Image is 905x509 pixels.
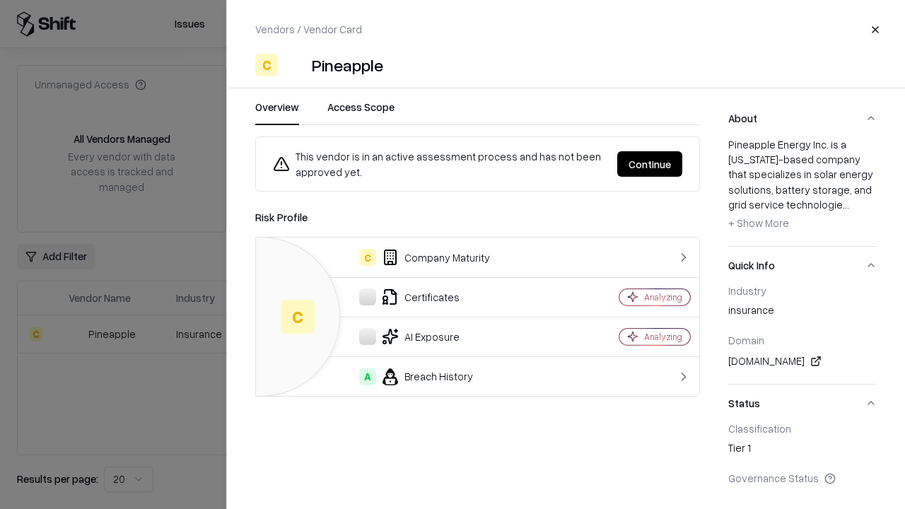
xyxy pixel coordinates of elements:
div: [DOMAIN_NAME] [728,353,877,370]
div: Quick Info [728,284,877,384]
div: Governance Status [728,472,877,484]
div: Breach History [267,368,570,385]
div: Analyzing [644,291,682,303]
span: ... [843,198,849,211]
div: This vendor is in an active assessment process and has not been approved yet. [273,148,606,180]
button: Status [728,385,877,422]
div: Certificates [267,288,570,305]
div: C [359,249,376,266]
div: Domain [728,334,877,346]
button: Overview [255,100,299,125]
img: Pineapple [284,54,306,76]
button: + Show More [728,212,789,235]
div: Pineapple Energy Inc. is a [US_STATE]-based company that specializes in solar energy solutions, b... [728,137,877,235]
button: About [728,100,877,137]
span: + Show More [728,216,789,229]
div: C [281,300,315,334]
div: Company Maturity [267,249,570,266]
div: Industry [728,284,877,297]
div: About [728,137,877,246]
div: Tier 1 [728,440,877,460]
div: Pineapple [312,54,383,76]
button: Continue [617,151,682,177]
p: Vendors / Vendor Card [255,22,362,37]
div: A [359,368,376,385]
div: Risk Profile [255,209,700,226]
button: Access Scope [327,100,395,125]
button: Quick Info [728,247,877,284]
div: Analyzing [644,331,682,343]
div: AI Exposure [267,328,570,345]
div: C [255,54,278,76]
div: insurance [728,303,877,322]
div: Classification [728,422,877,435]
